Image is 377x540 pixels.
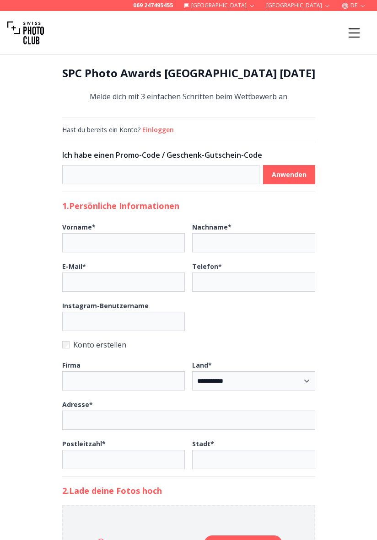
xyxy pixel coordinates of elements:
label: Konto erstellen [62,338,315,351]
input: Adresse* [62,411,315,430]
input: Instagram-Benutzername [62,312,185,331]
b: Instagram-Benutzername [62,301,149,310]
h1: SPC Photo Awards [GEOGRAPHIC_DATA] [DATE] [62,66,315,80]
b: Vorname * [62,223,96,231]
b: Firma [62,361,81,369]
b: E-Mail * [62,262,86,271]
img: Swiss photo club [7,15,44,51]
select: Land* [192,371,315,390]
input: Stadt* [192,450,315,469]
b: Telefon * [192,262,222,271]
h3: Ich habe einen Promo-Code / Geschenk-Gutschein-Code [62,150,315,160]
input: Telefon* [192,273,315,292]
div: Hast du bereits ein Konto? [62,125,315,134]
b: Postleitzahl * [62,439,106,448]
input: Vorname* [62,233,185,252]
button: Einloggen [142,125,174,134]
b: Adresse * [62,400,93,409]
b: Nachname * [192,223,232,231]
a: 069 247495455 [133,2,173,9]
b: Land * [192,361,212,369]
h2: 2. Lade deine Fotos hoch [62,484,315,497]
div: Melde dich mit 3 einfachen Schritten beim Wettbewerb an [62,66,315,103]
input: Firma [62,371,185,390]
input: E-Mail* [62,273,185,292]
input: Konto erstellen [62,341,70,348]
button: Anwenden [263,165,315,184]
input: Postleitzahl* [62,450,185,469]
h2: 1. Persönliche Informationen [62,199,315,212]
input: Nachname* [192,233,315,252]
b: Stadt * [192,439,214,448]
button: Menu [339,17,370,48]
b: Anwenden [272,170,307,179]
